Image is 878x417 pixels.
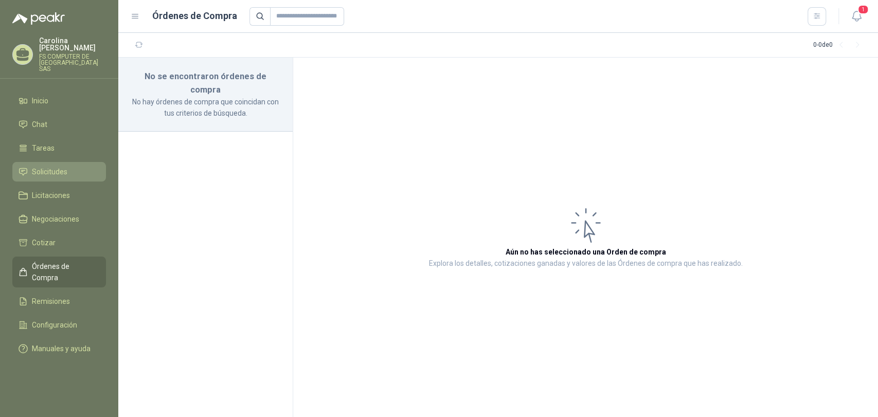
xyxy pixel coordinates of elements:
a: Remisiones [12,292,106,311]
span: Tareas [32,142,55,154]
a: Órdenes de Compra [12,257,106,287]
a: Chat [12,115,106,134]
span: Cotizar [32,237,56,248]
span: Chat [32,119,47,130]
p: Carolina [PERSON_NAME] [39,37,106,51]
span: Solicitudes [32,166,67,177]
a: Cotizar [12,233,106,252]
span: Negociaciones [32,213,79,225]
a: Solicitudes [12,162,106,182]
span: Órdenes de Compra [32,261,96,283]
p: FS COMPUTER DE [GEOGRAPHIC_DATA] SAS [39,53,106,72]
img: Logo peakr [12,12,65,25]
span: Remisiones [32,296,70,307]
span: Configuración [32,319,77,331]
h3: Aún no has seleccionado una Orden de compra [506,246,666,258]
a: Tareas [12,138,106,158]
span: 1 [857,5,869,14]
span: Inicio [32,95,48,106]
p: No hay órdenes de compra que coincidan con tus criterios de búsqueda. [131,96,280,119]
h3: No se encontraron órdenes de compra [131,70,280,96]
a: Negociaciones [12,209,106,229]
span: Licitaciones [32,190,70,201]
button: 1 [847,7,866,26]
a: Inicio [12,91,106,111]
a: Manuales y ayuda [12,339,106,358]
span: Manuales y ayuda [32,343,91,354]
h1: Órdenes de Compra [152,9,237,23]
div: 0 - 0 de 0 [813,37,866,53]
p: Explora los detalles, cotizaciones ganadas y valores de las Órdenes de compra que has realizado. [429,258,743,270]
a: Configuración [12,315,106,335]
a: Licitaciones [12,186,106,205]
